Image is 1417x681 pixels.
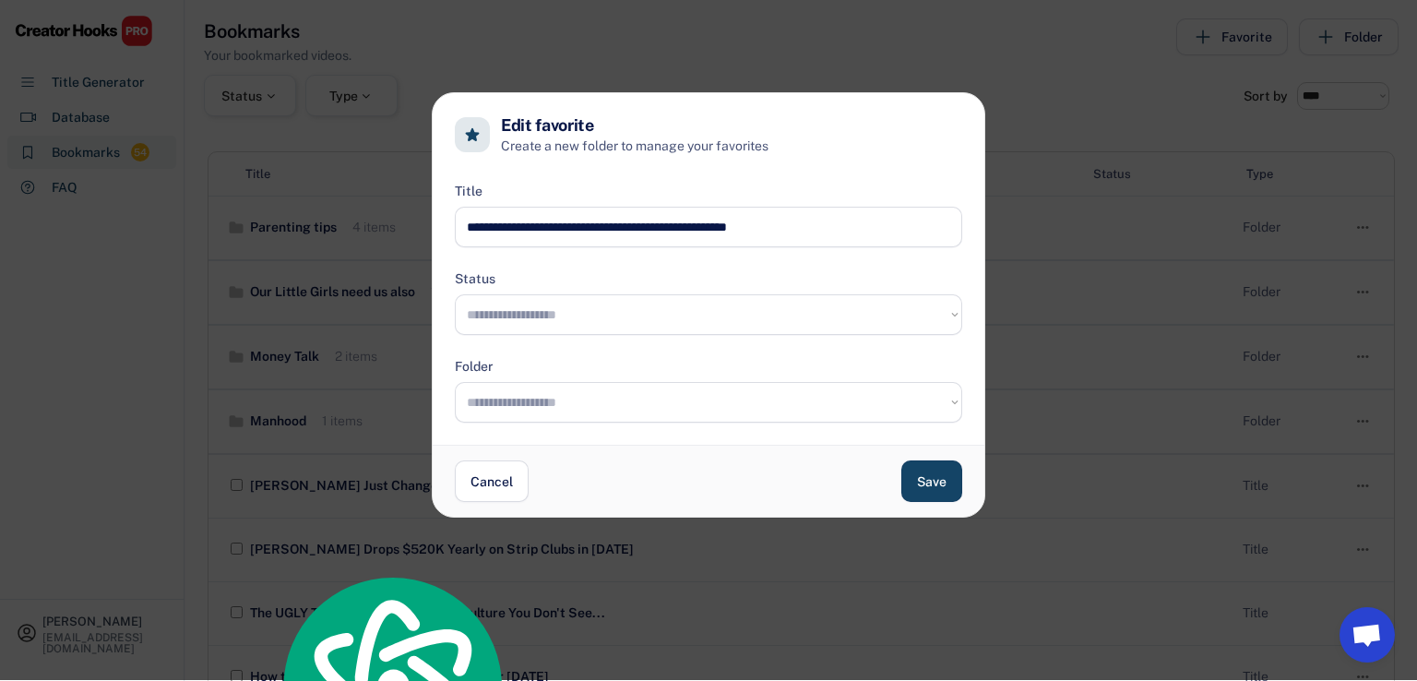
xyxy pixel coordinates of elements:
div: Status [455,269,495,289]
a: Open chat [1340,607,1395,663]
button: Save [901,460,962,502]
h4: Edit favorite [501,115,593,137]
button: Cancel [455,460,529,502]
div: Title [455,182,482,201]
div: Folder [455,357,494,376]
h6: Create a new folder to manage your favorites [501,137,962,156]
